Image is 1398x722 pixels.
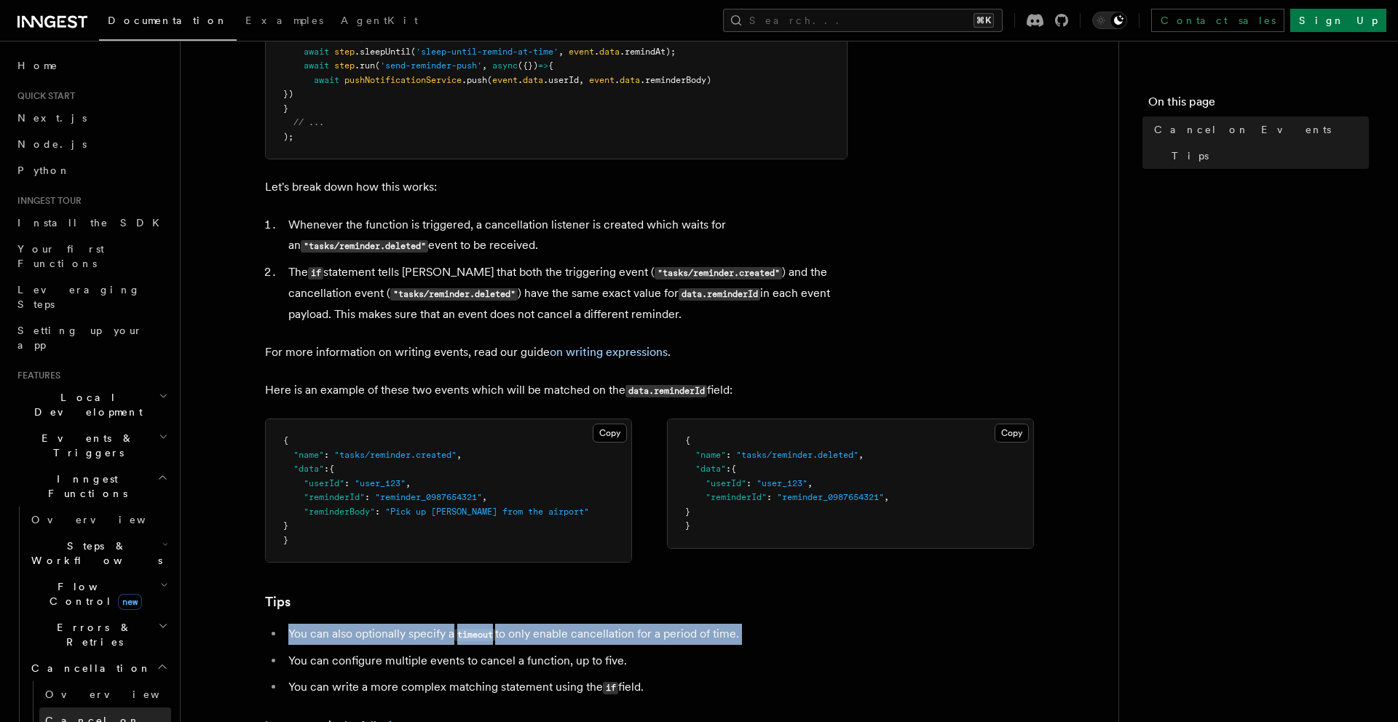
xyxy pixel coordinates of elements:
[284,215,848,256] li: Whenever the function is triggered, a cancellation listener is created which waits for an event t...
[12,157,171,183] a: Python
[406,478,411,488] span: ,
[518,75,523,85] span: .
[12,370,60,381] span: Features
[17,325,143,351] span: Setting up your app
[284,651,848,671] li: You can configure multiple events to cancel a function, up to five.
[265,380,848,401] p: Here is an example of these two events which will be matched on the field:
[706,478,746,488] span: "userId"
[1166,143,1369,169] a: Tips
[695,450,726,460] span: "name"
[543,75,579,85] span: .userId
[283,520,288,531] span: }
[293,117,324,127] span: // ...
[17,112,87,124] span: Next.js
[1290,9,1386,32] a: Sign Up
[304,47,329,57] span: await
[385,507,589,517] span: "Pick up [PERSON_NAME] from the airport"
[620,75,640,85] span: data
[375,60,380,71] span: (
[334,60,355,71] span: step
[620,47,676,57] span: .remindAt);
[995,424,1029,443] button: Copy
[17,217,168,229] span: Install the SDK
[12,384,171,425] button: Local Development
[1172,148,1209,163] span: Tips
[17,243,104,269] span: Your first Functions
[1148,116,1369,143] a: Cancel on Events
[550,345,668,359] a: on writing expressions
[324,464,329,474] span: :
[25,574,171,614] button: Flow Controlnew
[726,450,731,460] span: :
[283,89,293,99] span: })
[284,677,848,698] li: You can write a more complex matching statement using the field.
[538,60,548,71] span: =>
[293,450,324,460] span: "name"
[324,450,329,460] span: :
[569,47,594,57] span: event
[558,47,564,57] span: ,
[12,236,171,277] a: Your first Functions
[344,75,462,85] span: pushNotificationService
[283,435,288,445] span: {
[293,464,324,474] span: "data"
[462,75,487,85] span: .push
[685,507,690,517] span: }
[685,435,690,445] span: {
[25,620,158,649] span: Errors & Retries
[99,4,237,41] a: Documentation
[25,533,171,574] button: Steps & Workflows
[334,47,355,57] span: step
[523,75,543,85] span: data
[12,425,171,466] button: Events & Triggers
[457,450,462,460] span: ,
[334,450,457,460] span: "tasks/reminder.created"
[599,47,620,57] span: data
[746,478,751,488] span: :
[518,60,538,71] span: ({})
[355,47,411,57] span: .sleepUntil
[12,105,171,131] a: Next.js
[615,75,620,85] span: .
[12,195,82,207] span: Inngest tour
[265,592,291,612] a: Tips
[12,317,171,358] a: Setting up your app
[706,492,767,502] span: "reminderId"
[416,47,558,57] span: 'sleep-until-remind-at-time'
[304,60,329,71] span: await
[283,535,288,545] span: }
[679,288,760,301] code: data.reminderId
[625,385,707,397] code: data.reminderId
[25,614,171,655] button: Errors & Retries
[245,15,323,26] span: Examples
[12,90,75,102] span: Quick start
[25,539,162,568] span: Steps & Workflows
[355,60,375,71] span: .run
[492,75,518,85] span: event
[454,629,495,641] code: timeout
[1092,12,1127,29] button: Toggle dark mode
[304,478,344,488] span: "userId"
[12,390,159,419] span: Local Development
[1154,122,1331,137] span: Cancel on Events
[736,450,858,460] span: "tasks/reminder.deleted"
[283,132,293,142] span: );
[118,594,142,610] span: new
[767,492,772,502] span: :
[12,131,171,157] a: Node.js
[39,681,171,707] a: Overview
[341,15,418,26] span: AgentKit
[301,240,428,253] code: "tasks/reminder.deleted"
[25,579,160,608] span: Flow Control
[108,15,228,26] span: Documentation
[375,492,482,502] span: "reminder_0987654321"
[304,507,375,517] span: "reminderBody"
[685,520,690,531] span: }
[1151,9,1284,32] a: Contact sales
[482,60,487,71] span: ,
[858,450,864,460] span: ,
[12,277,171,317] a: Leveraging Steps
[884,492,889,502] span: ,
[265,177,848,197] p: Let's break down how this works:
[731,464,736,474] span: {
